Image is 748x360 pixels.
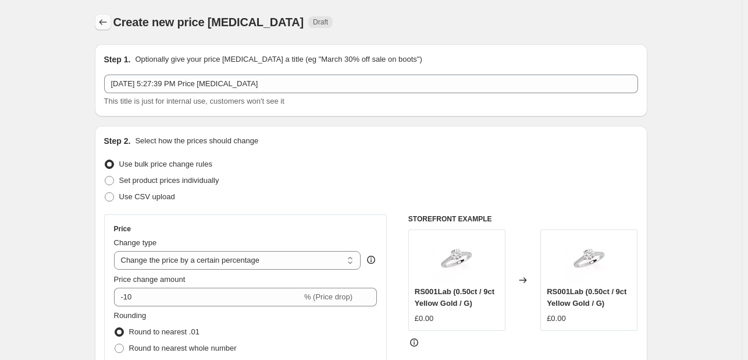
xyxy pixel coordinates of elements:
[95,14,111,30] button: Price change jobs
[433,236,480,283] img: New4.10577_80x.png
[119,160,212,168] span: Use bulk price change rules
[114,275,186,284] span: Price change amount
[114,311,147,320] span: Rounding
[313,17,328,27] span: Draft
[114,238,157,247] span: Change type
[129,344,237,352] span: Round to nearest whole number
[547,313,566,324] div: £0.00
[135,54,422,65] p: Optionally give your price [MEDICAL_DATA] a title (eg "March 30% off sale on boots")
[104,135,131,147] h2: Step 2.
[415,287,494,308] span: RS001Lab (0.50ct / 9ct Yellow Gold / G)
[129,327,200,336] span: Round to nearest .01
[119,176,219,185] span: Set product prices individually
[365,254,377,266] div: help
[114,288,302,306] input: -15
[104,97,284,105] span: This title is just for internal use, customers won't see it
[304,292,352,301] span: % (Price drop)
[104,75,638,93] input: 30% off holiday sale
[566,236,612,283] img: New4.10577_80x.png
[104,54,131,65] h2: Step 1.
[119,192,175,201] span: Use CSV upload
[135,135,258,147] p: Select how the prices should change
[547,287,626,308] span: RS001Lab (0.50ct / 9ct Yellow Gold / G)
[415,313,434,324] div: £0.00
[408,214,638,224] h6: STOREFRONT EXAMPLE
[113,16,304,29] span: Create new price [MEDICAL_DATA]
[114,224,131,234] h3: Price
